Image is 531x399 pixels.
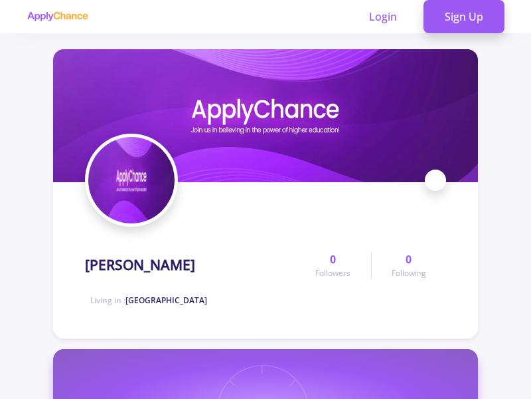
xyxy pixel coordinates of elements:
img: Atiye Kalaliavatar [88,137,175,223]
span: Living in : [90,295,207,306]
a: 0Following [371,251,446,279]
span: 0 [330,251,336,267]
img: applychance logo text only [27,11,88,22]
span: [GEOGRAPHIC_DATA] [125,295,207,306]
a: 0Followers [295,251,370,279]
h1: [PERSON_NAME] [85,257,195,273]
img: Atiye Kalalicover image [53,49,478,182]
span: Following [392,267,426,279]
span: Followers [315,267,350,279]
span: 0 [406,251,412,267]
